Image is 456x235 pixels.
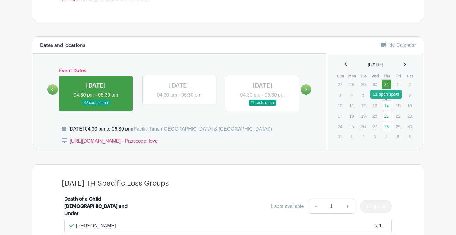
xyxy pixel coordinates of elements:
a: 28 [382,122,391,131]
p: 29 [358,80,368,89]
p: 4 [347,90,356,100]
h4: [DATE] TH Specific Loss Groups [62,179,169,188]
div: 1 spot available [270,203,304,210]
div: x 1 [375,222,382,230]
span: [DATE] [368,61,383,68]
div: [DATE] 04:30 pm to 06:30 pm [68,125,272,133]
p: 19 [358,111,368,121]
span: (Pacific Time ([GEOGRAPHIC_DATA] & [GEOGRAPHIC_DATA])) [132,126,272,131]
p: 29 [393,122,403,131]
h6: Event Dates [58,68,301,74]
p: 12 [358,101,368,110]
th: Fri [393,73,404,79]
p: 5 [393,132,403,141]
p: 4 [382,132,391,141]
p: 20 [370,111,380,121]
th: Mon [346,73,358,79]
p: 18 [347,111,356,121]
th: Tue [358,73,370,79]
th: Sat [404,73,416,79]
a: 21 [382,111,391,121]
p: 30 [370,80,380,89]
p: 5 [358,90,368,100]
p: 27 [370,122,380,131]
p: 10 [335,101,345,110]
th: Wed [369,73,381,79]
p: 23 [405,111,415,121]
p: 26 [358,122,368,131]
p: 6 [405,132,415,141]
p: 24 [335,122,345,131]
p: 13 [370,101,380,110]
p: 15 [393,101,403,110]
h6: Dates and locations [40,43,85,48]
p: 2 [358,132,368,141]
p: 28 [347,80,356,89]
p: 3 [335,90,345,100]
a: - [309,199,322,214]
p: 1 [347,132,356,141]
div: Death of a Child [DEMOGRAPHIC_DATA] and Under [64,196,139,217]
p: 31 [335,132,345,141]
p: 25 [347,122,356,131]
a: 31 [382,79,391,89]
a: 14 [382,100,391,110]
a: [URL][DOMAIN_NAME] - Passcode: love [70,138,158,144]
th: Thu [381,73,393,79]
th: Sun [335,73,347,79]
p: 16 [405,101,415,110]
p: 30 [405,122,415,131]
p: [PERSON_NAME] [76,222,116,230]
p: 3 [370,132,380,141]
p: 11 [347,101,356,110]
p: 2 [405,80,415,89]
div: 11 open spots [370,90,402,99]
p: 17 [335,111,345,121]
p: 6 [370,90,380,100]
p: 1 [393,80,403,89]
a: + [340,199,355,214]
a: Hide Calendar [381,42,416,48]
p: 9 [405,90,415,100]
p: 27 [335,80,345,89]
p: 22 [393,111,403,121]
